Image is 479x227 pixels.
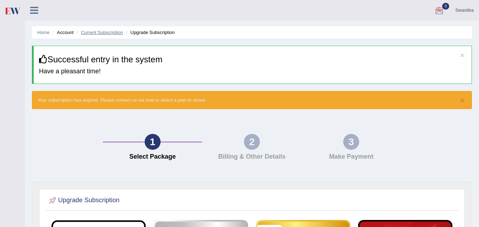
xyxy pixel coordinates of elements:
h4: Billing & Other Details [206,153,298,160]
h4: Make Payment [305,153,397,160]
a: Home [37,30,50,35]
button: × [460,51,464,59]
span: 0 [442,3,449,10]
div: 1 [145,134,161,150]
h3: Successful entry in the system [39,55,466,64]
li: Upgrade Subscription [124,29,175,36]
h2: Upgrade Subscription [48,195,119,206]
button: × [460,97,464,104]
div: Your subscription has expired. Please contact us via chat or select a plan to renew [32,91,472,109]
li: Account [51,29,73,36]
a: Current Subscription [81,30,123,35]
div: 2 [244,134,260,150]
h4: Select Package [106,153,199,160]
div: 3 [343,134,359,150]
h4: Have a pleasant time! [39,68,466,75]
